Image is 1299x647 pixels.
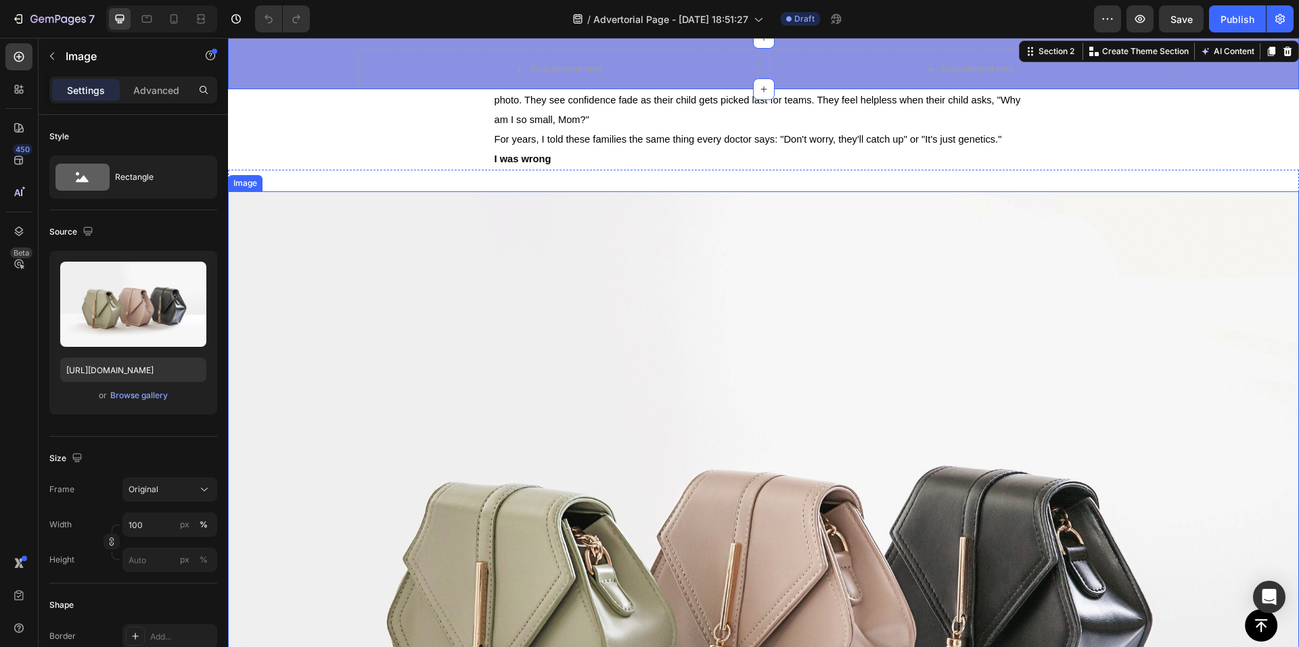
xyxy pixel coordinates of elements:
[49,554,74,566] label: Height
[49,630,76,642] div: Border
[89,11,95,27] p: 7
[60,262,206,347] img: preview-image
[13,144,32,155] div: 450
[49,450,85,468] div: Size
[593,12,748,26] span: Advertorial Page - [DATE] 18:51:27
[122,512,217,537] input: px%
[99,387,107,404] span: or
[49,519,72,531] label: Width
[3,139,32,151] div: Image
[66,48,181,64] p: Image
[122,477,217,502] button: Original
[122,548,217,572] input: px%
[180,554,189,566] div: px
[200,519,208,531] div: %
[60,358,206,382] input: https://example.com/image.jpg
[267,37,793,87] span: The parents who visit my clinic all share the same heartbreak. They watch their child become the ...
[267,116,323,126] strong: I was wrong
[150,631,214,643] div: Add...
[196,517,212,533] button: px
[177,552,193,568] button: %
[228,38,1299,647] iframe: Design area
[110,389,168,402] button: Browse gallery
[1209,5,1266,32] button: Publish
[267,96,774,107] span: For years, I told these families the same thing every doctor says: "Don't worry, they'll catch up...
[115,162,198,193] div: Rectangle
[49,483,74,496] label: Frame
[587,12,591,26] span: /
[1159,5,1204,32] button: Save
[5,5,101,32] button: 7
[110,389,168,402] div: Browse gallery
[1221,12,1254,26] div: Publish
[129,483,158,496] span: Original
[1253,581,1285,613] div: Open Intercom Messenger
[10,247,32,258] div: Beta
[1170,14,1193,25] span: Save
[133,83,179,97] p: Advanced
[49,223,96,241] div: Source
[177,517,193,533] button: %
[49,130,69,143] div: Style
[255,5,310,32] div: Undo/Redo
[196,552,212,568] button: px
[49,599,74,611] div: Shape
[200,554,208,566] div: %
[794,13,815,25] span: Draft
[67,83,105,97] p: Settings
[180,519,189,531] div: px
